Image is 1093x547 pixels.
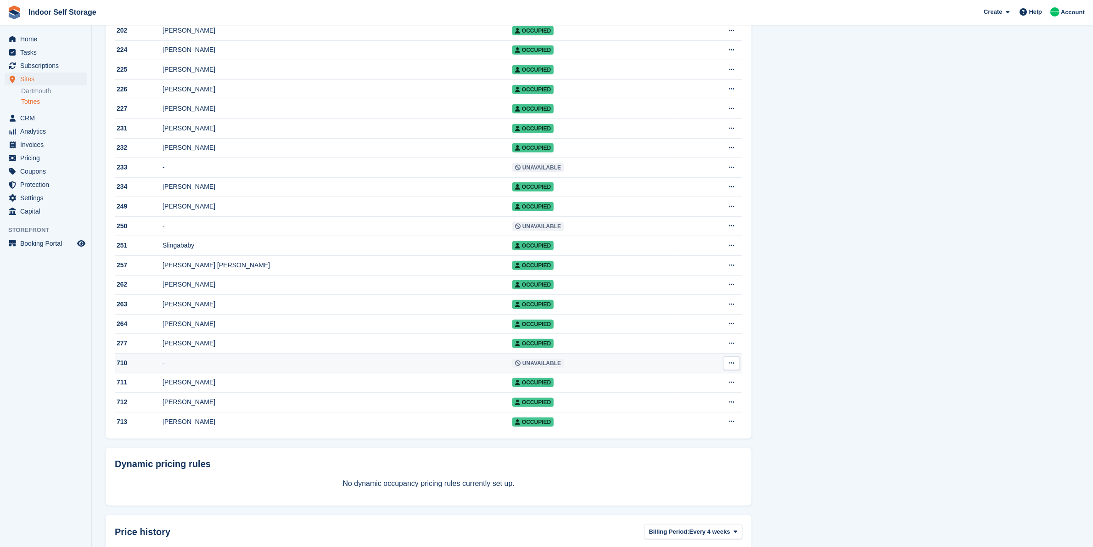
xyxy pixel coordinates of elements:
[512,417,554,427] span: Occupied
[115,202,163,211] div: 249
[115,163,163,172] div: 233
[5,237,87,250] a: menu
[115,378,163,387] div: 711
[115,358,163,368] div: 710
[512,104,554,113] span: Occupied
[163,338,512,348] div: [PERSON_NAME]
[115,182,163,192] div: 234
[5,125,87,138] a: menu
[115,241,163,250] div: 251
[115,221,163,231] div: 250
[115,319,163,329] div: 264
[163,182,512,192] div: [PERSON_NAME]
[984,7,1002,17] span: Create
[512,339,554,348] span: Occupied
[7,6,21,19] img: stora-icon-8386f47178a22dfd0bd8f6a31ec36ba5ce8667c1dd55bd0f319d3a0aa187defe.svg
[5,178,87,191] a: menu
[20,237,75,250] span: Booking Portal
[20,73,75,85] span: Sites
[20,138,75,151] span: Invoices
[512,320,554,329] span: Occupied
[5,165,87,178] a: menu
[163,241,512,250] div: Slingababy
[20,205,75,218] span: Capital
[649,527,689,536] span: Billing Period:
[512,163,564,172] span: Unavailable
[163,354,512,373] td: -
[512,398,554,407] span: Occupied
[1050,7,1059,17] img: Helen Nicholls
[512,261,554,270] span: Occupied
[76,238,87,249] a: Preview store
[163,260,512,270] div: [PERSON_NAME] [PERSON_NAME]
[163,158,512,178] td: -
[512,26,554,35] span: Occupied
[163,280,512,289] div: [PERSON_NAME]
[163,104,512,113] div: [PERSON_NAME]
[163,216,512,236] td: -
[512,143,554,152] span: Occupied
[163,299,512,309] div: [PERSON_NAME]
[163,319,512,329] div: [PERSON_NAME]
[115,525,170,539] span: Price history
[20,46,75,59] span: Tasks
[20,59,75,72] span: Subscriptions
[20,152,75,164] span: Pricing
[512,241,554,250] span: Occupied
[115,143,163,152] div: 232
[163,378,512,387] div: [PERSON_NAME]
[5,138,87,151] a: menu
[115,397,163,407] div: 712
[20,192,75,204] span: Settings
[1061,8,1085,17] span: Account
[8,226,91,235] span: Storefront
[115,299,163,309] div: 263
[115,124,163,133] div: 231
[163,85,512,94] div: [PERSON_NAME]
[512,182,554,192] span: Occupied
[163,26,512,35] div: [PERSON_NAME]
[5,112,87,124] a: menu
[5,205,87,218] a: menu
[5,152,87,164] a: menu
[20,33,75,45] span: Home
[20,125,75,138] span: Analytics
[512,359,564,368] span: Unavailable
[5,33,87,45] a: menu
[512,300,554,309] span: Occupied
[115,280,163,289] div: 262
[115,65,163,74] div: 225
[512,124,554,133] span: Occupied
[20,165,75,178] span: Coupons
[512,65,554,74] span: Occupied
[163,202,512,211] div: [PERSON_NAME]
[644,524,743,539] button: Billing Period: Every 4 weeks
[115,338,163,348] div: 277
[512,222,564,231] span: Unavailable
[512,280,554,289] span: Occupied
[20,178,75,191] span: Protection
[21,97,87,106] a: Totnes
[5,192,87,204] a: menu
[512,378,554,387] span: Occupied
[115,45,163,55] div: 224
[115,457,742,471] div: Dynamic pricing rules
[115,85,163,94] div: 226
[163,143,512,152] div: [PERSON_NAME]
[5,46,87,59] a: menu
[115,104,163,113] div: 227
[163,124,512,133] div: [PERSON_NAME]
[115,26,163,35] div: 202
[163,45,512,55] div: [PERSON_NAME]
[163,417,512,427] div: [PERSON_NAME]
[163,397,512,407] div: [PERSON_NAME]
[21,87,87,96] a: Dartmouth
[115,417,163,427] div: 713
[689,527,730,536] span: Every 4 weeks
[20,112,75,124] span: CRM
[115,260,163,270] div: 257
[5,59,87,72] a: menu
[512,85,554,94] span: Occupied
[163,65,512,74] div: [PERSON_NAME]
[512,45,554,55] span: Occupied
